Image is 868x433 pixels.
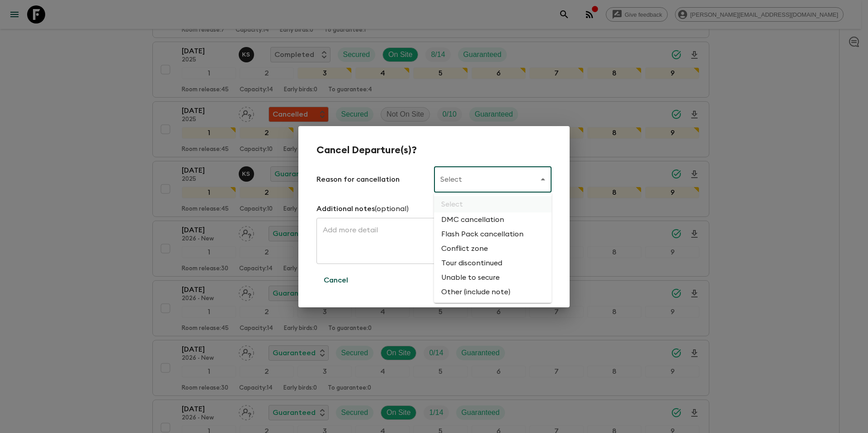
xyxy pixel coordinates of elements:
[434,256,552,270] li: Tour discontinued
[434,285,552,299] li: Other (include note)
[434,241,552,256] li: Conflict zone
[434,227,552,241] li: Flash Pack cancellation
[434,212,552,227] li: DMC cancellation
[434,270,552,285] li: Unable to secure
